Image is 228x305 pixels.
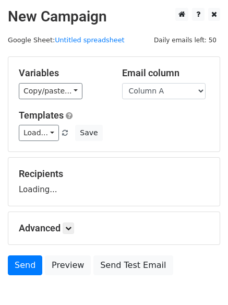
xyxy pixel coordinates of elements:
a: Daily emails left: 50 [150,36,220,44]
h5: Recipients [19,168,209,180]
div: Loading... [19,168,209,195]
a: Untitled spreadsheet [55,36,124,44]
a: Templates [19,110,64,121]
h5: Advanced [19,222,209,234]
h2: New Campaign [8,8,220,26]
a: Send Test Email [93,255,173,275]
h5: Email column [122,67,210,79]
small: Google Sheet: [8,36,125,44]
a: Preview [45,255,91,275]
button: Save [75,125,102,141]
span: Daily emails left: 50 [150,34,220,46]
a: Send [8,255,42,275]
h5: Variables [19,67,106,79]
a: Copy/paste... [19,83,82,99]
a: Load... [19,125,59,141]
